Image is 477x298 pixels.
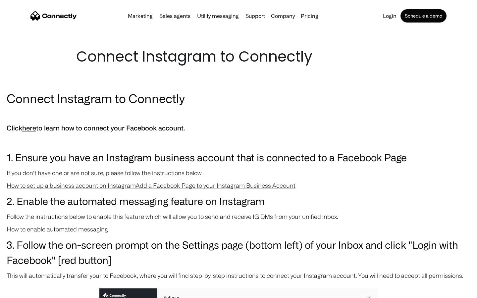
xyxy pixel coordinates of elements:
[7,226,108,232] a: How to enable automated messaging
[243,13,268,19] a: Support
[271,11,295,21] div: Company
[7,271,470,280] p: This will automatically transfer your to Facebook, where you will find step-by-step instructions ...
[7,150,470,165] h3: 1. Ensure you have an Instagram business account that is connected to a Facebook Page
[400,9,447,23] a: Schedule a demo
[7,237,470,268] h3: 3. Follow the on-screen prompt on the Settings page (bottom left) of your Inbox and click "Login ...
[298,13,321,19] a: Pricing
[7,110,470,119] p: ‍
[76,46,401,67] h1: Connect Instagram to Connectly
[7,182,136,189] a: How to set up a business account on Instagram
[194,13,241,19] a: Utility messaging
[7,168,470,177] p: If you don't have one or are not sure, please follow the instructions below.
[157,13,193,19] a: Sales agents
[7,90,470,107] h2: Connect Instagram to Connectly
[380,13,399,19] a: Login
[7,123,470,134] h5: Click to learn how to connect your Facebook account.
[136,182,295,189] a: Add a Facebook Page to your Instagram Business Account
[22,124,36,132] a: here
[125,13,155,19] a: Marketing
[7,193,470,209] h3: 2. Enable the automated messaging feature on Instagram
[7,137,470,146] p: ‍
[7,212,470,221] p: Follow the instructions below to enable this feature which will allow you to send and receive IG ...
